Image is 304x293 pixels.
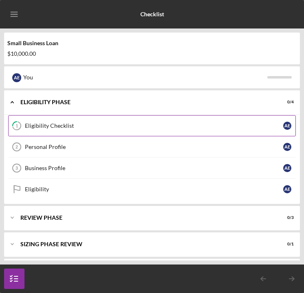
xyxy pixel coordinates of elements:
tspan: 3 [16,166,18,171]
div: $10,000.00 [7,50,297,57]
div: Eligibility [25,186,283,192]
div: A E [12,73,21,82]
div: A E [283,143,291,151]
div: Personal Profile [25,144,283,150]
div: Sizing Phase Review [20,242,273,247]
div: A E [283,185,291,193]
a: 2Personal ProfileAE [8,136,296,157]
div: A E [283,164,291,172]
a: 1Eligibility ChecklistAE [8,115,296,136]
div: A E [283,122,291,130]
b: Checklist [140,11,164,17]
div: Eligibility Phase [20,100,273,105]
div: 0 / 3 [279,215,294,220]
div: Business Profile [25,165,283,171]
tspan: 2 [16,144,18,149]
div: REVIEW PHASE [20,215,273,220]
a: EligibilityAE [8,179,296,200]
tspan: 1 [16,123,18,129]
div: Eligibility Checklist [25,122,283,129]
a: 3Business ProfileAE [8,157,296,179]
div: 0 / 4 [279,100,294,105]
div: You [23,70,267,84]
div: Small Business Loan [7,40,297,46]
div: 0 / 1 [279,242,294,247]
